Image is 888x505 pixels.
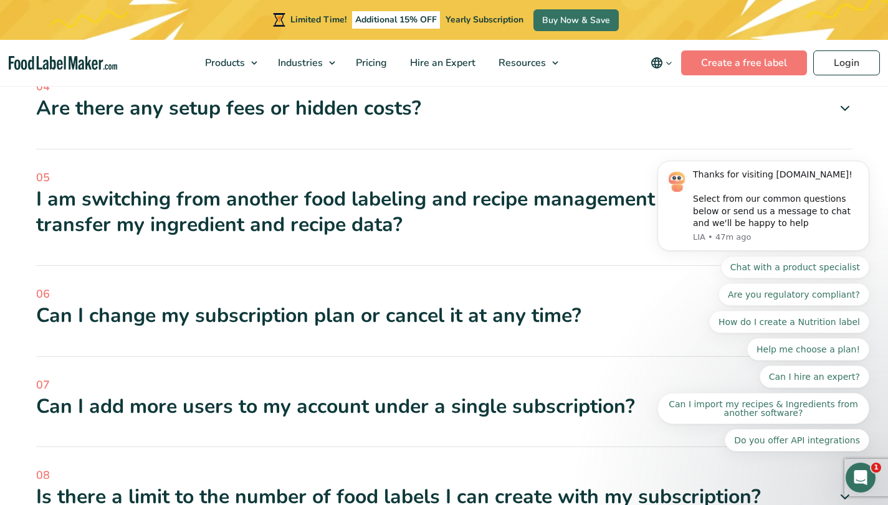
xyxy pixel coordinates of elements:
[36,467,852,484] span: 08
[406,56,477,70] span: Hire an Expert
[36,286,852,303] span: 06
[36,169,852,186] span: 05
[274,56,324,70] span: Industries
[345,40,396,86] a: Pricing
[36,286,852,329] a: 06 Can I change my subscription plan or cancel it at any time?
[352,56,388,70] span: Pricing
[201,56,246,70] span: Products
[352,11,440,29] span: Additional 15% OFF
[36,303,852,329] div: Can I change my subscription plan or cancel it at any time?
[36,377,852,420] a: 07 Can I add more users to my account under a single subscription?
[639,144,888,471] iframe: Intercom notifications message
[267,40,341,86] a: Industries
[813,50,880,75] a: Login
[36,78,852,95] span: 04
[399,40,484,86] a: Hire an Expert
[487,40,565,86] a: Resources
[871,463,881,473] span: 1
[194,40,264,86] a: Products
[36,169,852,238] a: 05 I am switching from another food labeling and recipe management tool, can you transfer my ingr...
[495,56,547,70] span: Resources
[446,14,523,26] span: Yearly Subscription
[36,394,852,420] div: Can I add more users to my account under a single subscription?
[533,9,619,31] a: Buy Now & Save
[846,463,876,493] iframe: Intercom live chat
[36,186,852,238] div: I am switching from another food labeling and recipe management tool, can you transfer my ingredi...
[36,95,852,121] div: Are there any setup fees or hidden costs?
[290,14,346,26] span: Limited Time!
[36,78,852,121] a: 04 Are there any setup fees or hidden costs?
[681,50,807,75] a: Create a free label
[36,377,852,394] span: 07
